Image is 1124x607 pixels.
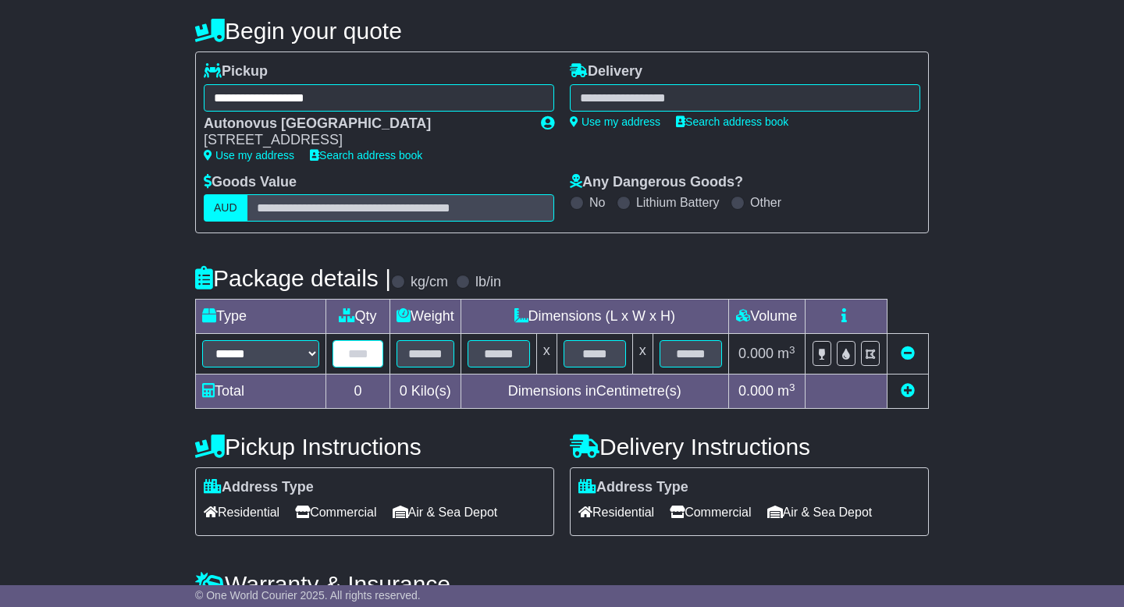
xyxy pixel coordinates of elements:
span: Commercial [295,500,376,524]
h4: Package details | [195,265,391,291]
div: Autonovus [GEOGRAPHIC_DATA] [204,115,525,133]
span: m [777,383,795,399]
td: Dimensions (L x W x H) [461,300,728,334]
td: Type [196,300,326,334]
label: kg/cm [411,274,448,291]
label: Delivery [570,63,642,80]
td: Dimensions in Centimetre(s) [461,374,728,409]
td: Total [196,374,326,409]
span: Air & Sea Depot [767,500,873,524]
h4: Pickup Instructions [195,434,554,460]
a: Search address book [676,115,788,128]
span: 0.000 [738,346,774,361]
span: Commercial [670,500,751,524]
td: Volume [728,300,805,334]
div: [STREET_ADDRESS] [204,132,525,149]
span: 0.000 [738,383,774,399]
a: Use my address [570,115,660,128]
label: Goods Value [204,174,297,191]
td: Kilo(s) [390,374,461,409]
td: Weight [390,300,461,334]
sup: 3 [789,344,795,356]
label: lb/in [475,274,501,291]
span: m [777,346,795,361]
td: x [536,334,557,374]
label: Address Type [578,479,688,496]
td: x [632,334,653,374]
span: © One World Courier 2025. All rights reserved. [195,589,421,602]
sup: 3 [789,382,795,393]
a: Use my address [204,149,294,162]
a: Add new item [901,383,915,399]
label: AUD [204,194,247,222]
label: Pickup [204,63,268,80]
h4: Begin your quote [195,18,929,44]
a: Search address book [310,149,422,162]
label: Any Dangerous Goods? [570,174,743,191]
span: Residential [204,500,279,524]
label: Other [750,195,781,210]
span: 0 [400,383,407,399]
span: Residential [578,500,654,524]
td: 0 [326,374,390,409]
h4: Delivery Instructions [570,434,929,460]
h4: Warranty & Insurance [195,571,929,597]
label: Address Type [204,479,314,496]
a: Remove this item [901,346,915,361]
span: Air & Sea Depot [393,500,498,524]
label: Lithium Battery [636,195,720,210]
td: Qty [326,300,390,334]
label: No [589,195,605,210]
